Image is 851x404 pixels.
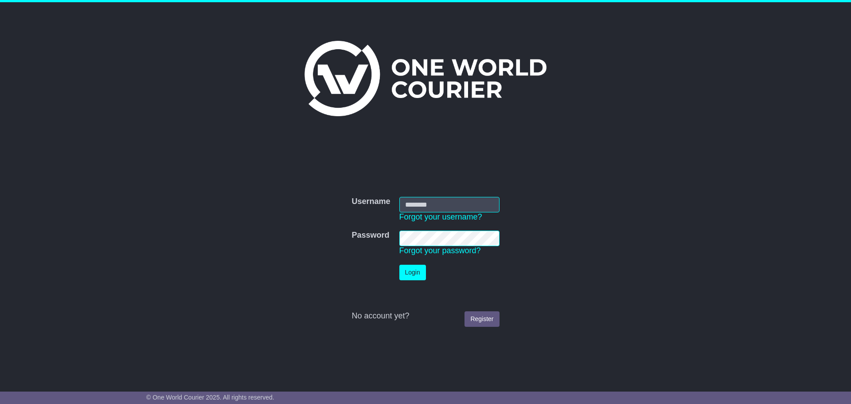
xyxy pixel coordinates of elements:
span: © One World Courier 2025. All rights reserved. [146,394,274,401]
button: Login [399,265,426,280]
label: Password [351,231,389,240]
a: Forgot your password? [399,246,481,255]
a: Forgot your username? [399,212,482,221]
a: Register [465,311,499,327]
img: One World [304,41,547,116]
div: No account yet? [351,311,499,321]
label: Username [351,197,390,207]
